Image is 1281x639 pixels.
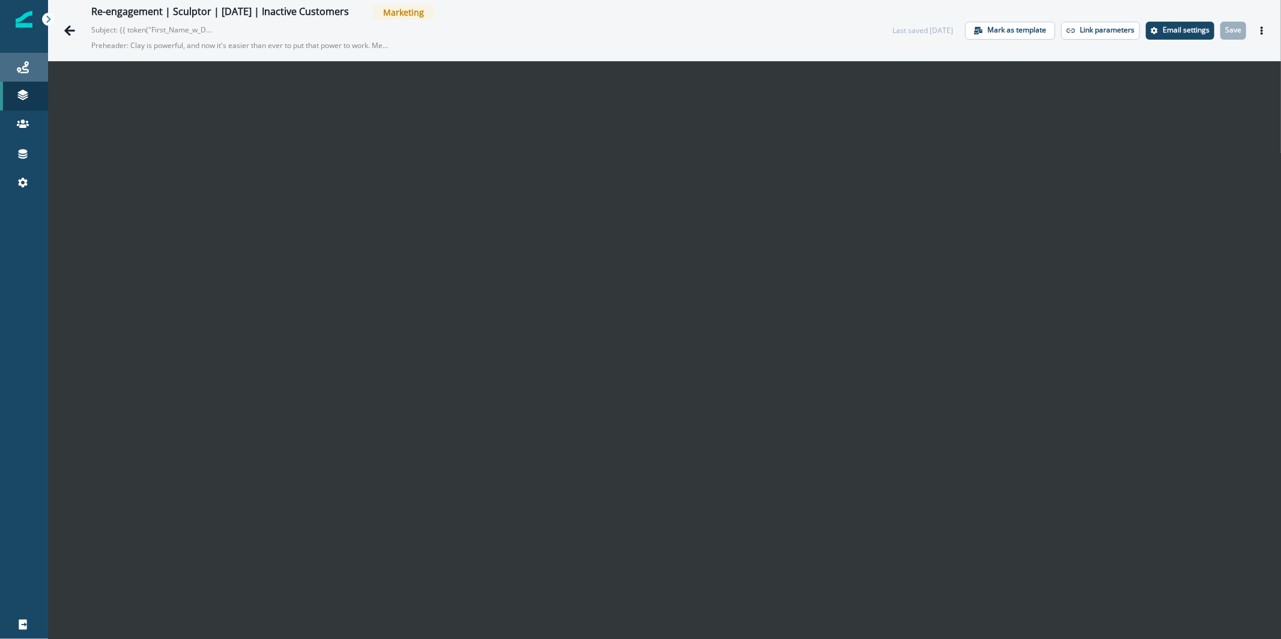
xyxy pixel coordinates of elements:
[1080,26,1134,34] p: Link parameters
[58,19,82,43] button: Go back
[1163,26,1210,34] p: Email settings
[965,22,1055,40] button: Mark as template
[1061,22,1140,40] button: Link parameters
[1146,22,1214,40] button: Settings
[1252,22,1271,40] button: Actions
[892,25,953,36] div: Last saved [DATE]
[374,5,434,20] span: Marketing
[1225,26,1241,34] p: Save
[91,35,392,56] p: Preheader: Clay is powerful, and now it's easier than ever to put that power to work. Meet Sculpt...
[91,20,211,35] p: Subject: {{ token("First_Name_w_Default_Subject") }}, Clay just got easier—try Sculptor [DATE]
[987,26,1046,34] p: Mark as template
[91,6,349,19] div: Re-engagement | Sculptor | [DATE] | Inactive Customers
[16,11,32,28] img: Inflection
[1220,22,1246,40] button: Save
